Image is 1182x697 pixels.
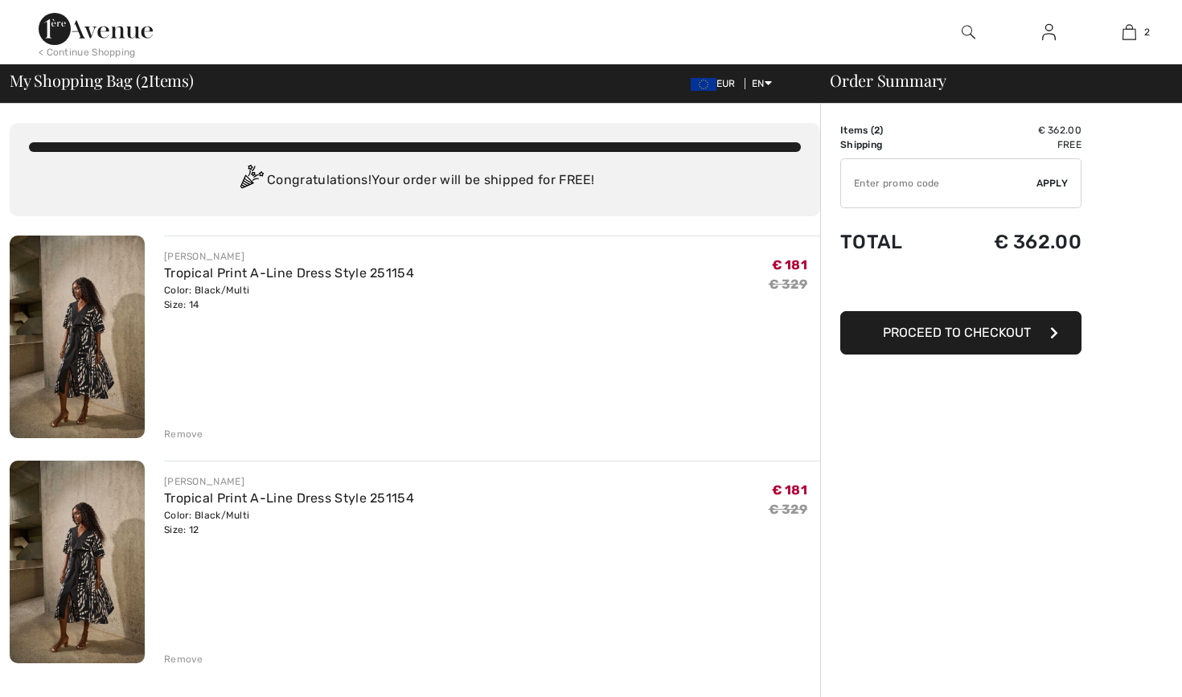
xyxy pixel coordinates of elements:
span: Apply [1036,176,1069,191]
span: 2 [1144,25,1150,39]
span: 2 [141,68,149,89]
img: Euro [691,78,716,91]
s: € 329 [769,502,808,517]
s: € 329 [769,277,808,292]
img: My Bag [1122,23,1136,42]
td: Items ( ) [840,123,940,137]
div: Order Summary [811,72,1172,88]
img: Tropical Print A-Line Dress Style 251154 [10,236,145,438]
img: 1ère Avenue [39,13,153,45]
a: Tropical Print A-Line Dress Style 251154 [164,265,414,281]
div: Remove [164,652,203,666]
div: Congratulations! Your order will be shipped for FREE! [29,165,801,197]
a: Sign In [1029,23,1069,43]
td: Total [840,215,940,269]
td: € 362.00 [940,215,1081,269]
img: My Info [1042,23,1056,42]
td: Shipping [840,137,940,152]
div: Remove [164,427,203,441]
span: EN [752,78,772,89]
button: Proceed to Checkout [840,311,1081,355]
img: Tropical Print A-Line Dress Style 251154 [10,461,145,663]
img: search the website [962,23,975,42]
div: [PERSON_NAME] [164,474,414,489]
div: < Continue Shopping [39,45,136,59]
span: My Shopping Bag ( Items) [10,72,194,88]
input: Promo code [841,159,1036,207]
td: Free [940,137,1081,152]
span: € 181 [772,257,808,273]
div: Color: Black/Multi Size: 12 [164,508,414,537]
a: Tropical Print A-Line Dress Style 251154 [164,490,414,506]
span: EUR [691,78,742,89]
div: [PERSON_NAME] [164,249,414,264]
span: € 181 [772,482,808,498]
iframe: PayPal [840,269,1081,305]
a: 2 [1090,23,1168,42]
div: Color: Black/Multi Size: 14 [164,283,414,312]
img: Congratulation2.svg [235,165,267,197]
td: € 362.00 [940,123,1081,137]
span: Proceed to Checkout [883,325,1031,340]
span: 2 [874,125,880,136]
